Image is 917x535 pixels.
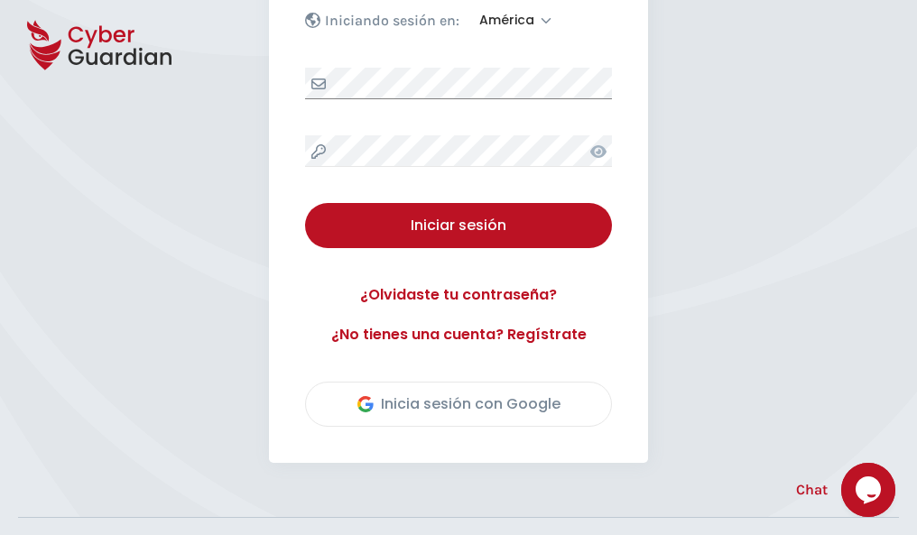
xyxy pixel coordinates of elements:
button: Iniciar sesión [305,203,612,248]
button: Inicia sesión con Google [305,382,612,427]
div: Inicia sesión con Google [357,393,560,415]
iframe: chat widget [841,463,899,517]
a: ¿Olvidaste tu contraseña? [305,284,612,306]
div: Iniciar sesión [319,215,598,236]
span: Chat [796,479,828,501]
a: ¿No tienes una cuenta? Regístrate [305,324,612,346]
